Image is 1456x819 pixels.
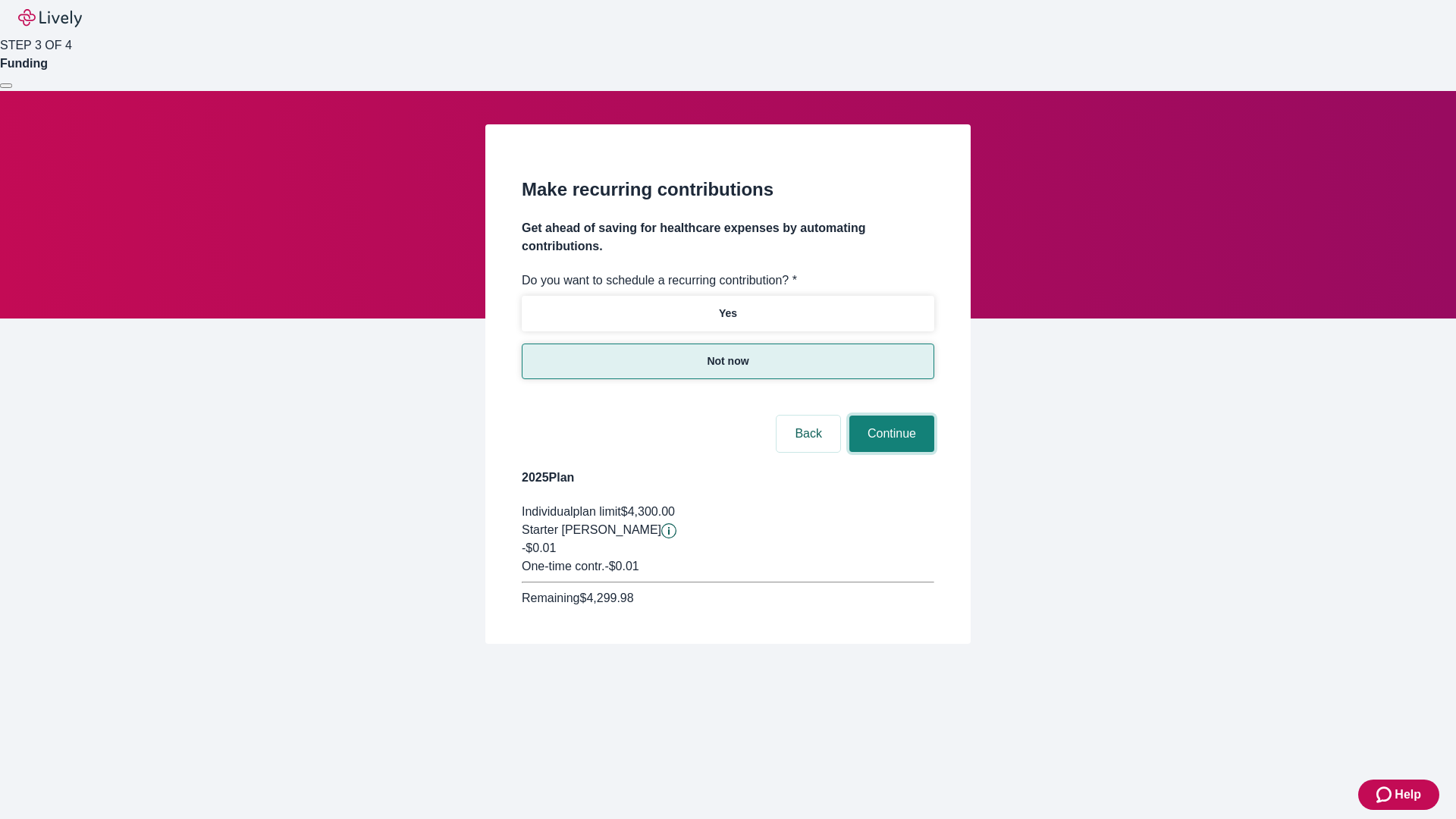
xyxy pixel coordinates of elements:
[522,296,934,331] button: Yes
[604,560,639,573] span: - $0.01
[522,176,934,203] h2: Make recurring contributions
[661,523,676,538] svg: Starter penny details
[522,271,797,290] label: Do you want to schedule a recurring contribution? *
[707,353,748,369] p: Not now
[522,219,934,256] h4: Get ahead of saving for healthcare expenses by automating contributions.
[777,416,840,452] button: Back
[522,523,661,536] span: Starter [PERSON_NAME]
[522,469,934,487] h4: 2025 Plan
[1376,786,1395,804] svg: Zendesk support icon
[849,416,934,452] button: Continue
[621,505,675,518] span: $4,300.00
[522,344,934,379] button: Not now
[719,306,737,322] p: Yes
[579,591,633,604] span: $4,299.98
[1358,780,1439,810] button: Zendesk support iconHelp
[661,523,676,538] button: Lively will contribute $0.01 to establish your account
[522,560,604,573] span: One-time contr.
[1395,786,1421,804] span: Help
[522,591,579,604] span: Remaining
[522,541,556,554] span: -$0.01
[18,9,82,27] img: Lively
[522,505,621,518] span: Individual plan limit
